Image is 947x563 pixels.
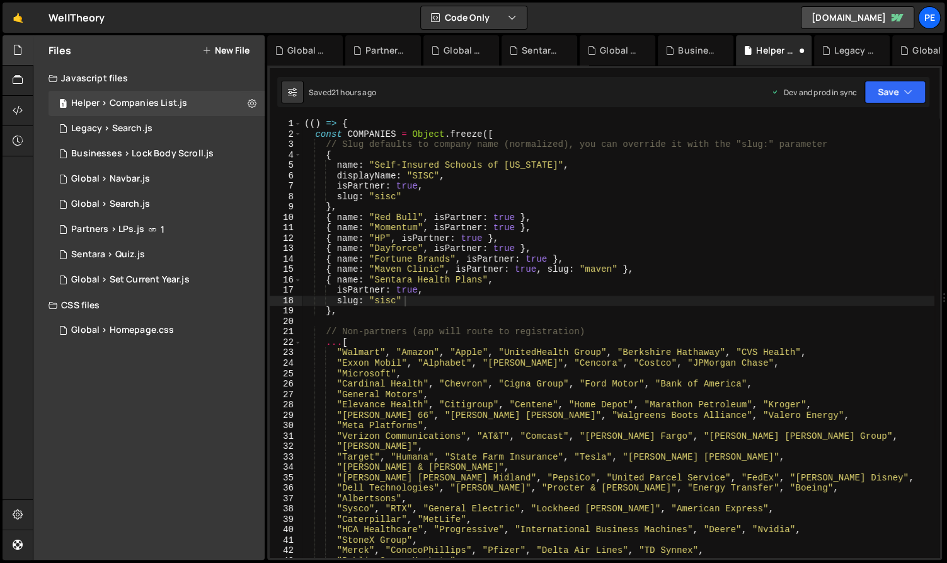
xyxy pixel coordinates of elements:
[59,100,67,110] span: 1
[49,10,105,25] div: WellTheory
[270,358,302,369] div: 24
[49,217,265,242] div: Partners > LPs.js
[270,473,302,484] div: 35
[270,441,302,452] div: 32
[270,504,302,514] div: 38
[49,44,71,57] h2: Files
[49,141,265,166] div: Businesses > Lock Body Scroll.js
[270,337,302,348] div: 22
[270,160,302,171] div: 5
[270,119,302,129] div: 1
[270,233,302,244] div: 12
[771,87,857,98] div: Dev and prod in sync
[3,3,33,33] a: 🤙
[270,379,302,390] div: 26
[202,45,250,55] button: New File
[71,148,214,160] div: Businesses > Lock Body Scroll.js
[864,81,926,103] button: Save
[270,192,302,202] div: 8
[287,44,328,57] div: Global > Homepage.css
[270,171,302,182] div: 6
[309,87,376,98] div: Saved
[270,316,302,327] div: 20
[270,181,302,192] div: 7
[33,293,265,318] div: CSS files
[71,98,187,109] div: Helper > Companies List.js
[600,44,640,57] div: Global > Search.js
[71,249,145,260] div: Sentara > Quiz.js
[33,66,265,91] div: Javascript files
[270,254,302,265] div: 14
[270,275,302,286] div: 16
[421,6,527,29] button: Code Only
[444,44,484,57] div: Global > Set Current Year.js
[270,296,302,306] div: 18
[71,274,189,286] div: Global > Set Current Year.js
[801,6,914,29] a: [DOMAIN_NAME]
[756,44,796,57] div: Helper > Companies List.js
[270,410,302,421] div: 29
[270,452,302,463] div: 33
[270,431,302,442] div: 31
[49,242,265,267] div: Sentara > Quiz.js
[270,243,302,254] div: 13
[331,87,376,98] div: 21 hours ago
[270,223,302,233] div: 11
[49,116,265,141] div: Legacy > Search.js
[49,267,265,293] div: Global > Set Current Year.js
[270,264,302,275] div: 15
[270,400,302,410] div: 28
[270,494,302,504] div: 37
[270,369,302,380] div: 25
[71,325,174,336] div: Global > Homepage.css
[49,192,265,217] div: Global > Search.js
[49,166,265,192] div: Global > Navbar.js
[270,462,302,473] div: 34
[71,173,150,185] div: Global > Navbar.js
[270,139,302,150] div: 3
[270,347,302,358] div: 23
[270,483,302,494] div: 36
[270,212,302,223] div: 10
[270,525,302,535] div: 40
[270,390,302,400] div: 27
[49,91,265,116] div: Helper > Companies List.js
[270,285,302,296] div: 17
[365,44,406,57] div: Partners > LPs.js
[270,202,302,212] div: 9
[270,306,302,316] div: 19
[834,44,875,57] div: Legacy > Search.js
[49,318,265,343] div: Global > Homepage.css
[270,545,302,556] div: 42
[270,150,302,161] div: 4
[161,224,164,235] span: 1
[270,514,302,525] div: 39
[918,6,941,29] a: Pe
[270,129,302,140] div: 2
[522,44,562,57] div: Sentara > Quiz.js
[71,123,152,134] div: Legacy > Search.js
[270,535,302,546] div: 41
[678,44,718,57] div: Businesses > Lock Body Scroll.js
[270,421,302,431] div: 30
[71,199,150,210] div: Global > Search.js
[270,327,302,337] div: 21
[71,224,144,235] div: Partners > LPs.js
